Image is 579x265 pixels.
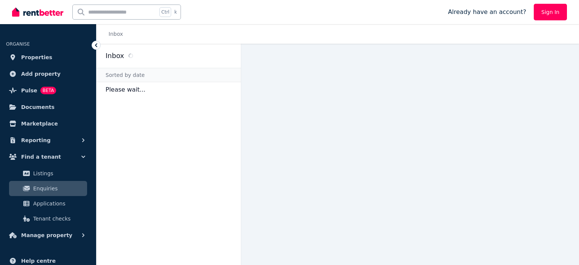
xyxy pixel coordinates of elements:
img: RentBetter [12,6,63,18]
a: Inbox [109,31,123,37]
span: Find a tenant [21,152,61,161]
span: BETA [40,87,56,94]
span: Add property [21,69,61,78]
p: Please wait... [96,82,241,97]
a: Documents [6,100,90,115]
a: Enquiries [9,181,87,196]
span: Already have an account? [448,8,526,17]
span: Documents [21,103,55,112]
a: Applications [9,196,87,211]
a: Listings [9,166,87,181]
a: Sign In [534,4,567,20]
a: Tenant checks [9,211,87,226]
h2: Inbox [106,51,124,61]
button: Find a tenant [6,149,90,164]
span: Properties [21,53,52,62]
a: Properties [6,50,90,65]
span: k [174,9,177,15]
span: Tenant checks [33,214,84,223]
nav: Breadcrumb [96,24,132,44]
span: Marketplace [21,119,58,128]
span: Ctrl [159,7,171,17]
button: Manage property [6,228,90,243]
span: Pulse [21,86,37,95]
a: Add property [6,66,90,81]
span: Listings [33,169,84,178]
span: Reporting [21,136,51,145]
span: Applications [33,199,84,208]
span: Enquiries [33,184,84,193]
span: Manage property [21,231,72,240]
span: ORGANISE [6,41,30,47]
div: Sorted by date [96,68,241,82]
a: Marketplace [6,116,90,131]
a: PulseBETA [6,83,90,98]
button: Reporting [6,133,90,148]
